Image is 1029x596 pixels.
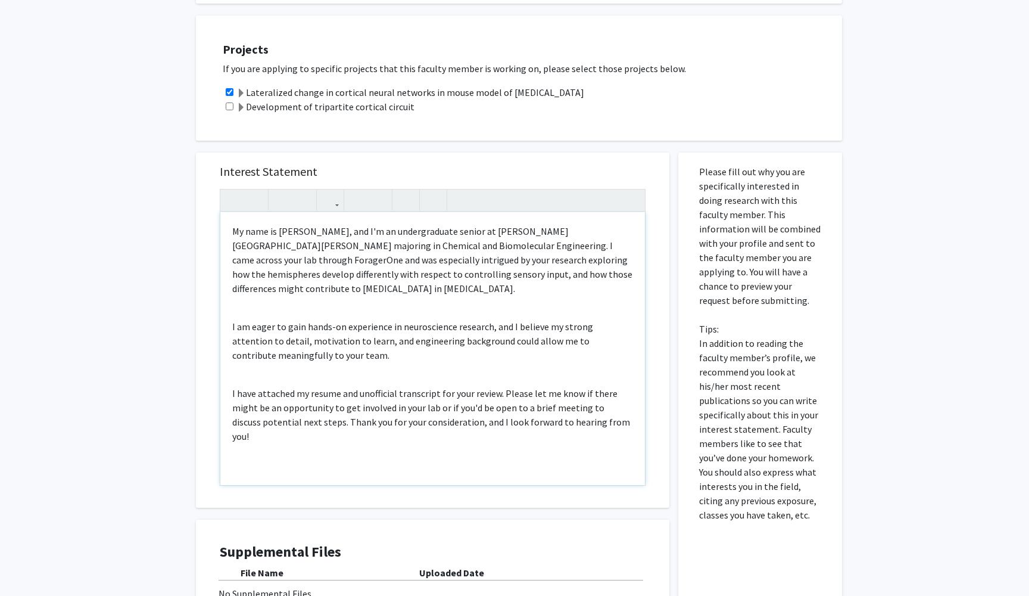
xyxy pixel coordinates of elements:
[272,190,292,210] button: Superscript
[419,567,484,579] b: Uploaded Date
[292,190,313,210] button: Subscript
[368,190,389,210] button: Ordered list
[241,567,283,579] b: File Name
[220,212,645,485] div: Note to users with screen readers: Please press Alt+0 or Option+0 to deactivate our accessibility...
[236,100,414,114] label: Development of tripartite cortical circuit
[9,542,51,587] iframe: Chat
[244,190,265,210] button: Emphasis (Ctrl + I)
[395,190,416,210] button: Remove format
[223,190,244,210] button: Strong (Ctrl + B)
[621,190,642,210] button: Fullscreen
[347,190,368,210] button: Unordered list
[236,85,584,100] label: Lateralized change in cortical neural networks in mouse model of [MEDICAL_DATA]
[232,319,633,362] p: I am eager to gain hands-on experience in neuroscience research, and I believe my strong attentio...
[220,164,646,179] h5: Interest Statement
[232,224,633,296] p: My name is [PERSON_NAME], and I'm an undergraduate senior at [PERSON_NAME][GEOGRAPHIC_DATA][PERSO...
[223,42,269,57] strong: Projects
[220,544,646,561] h4: Supplemental Files
[320,190,341,210] button: Link
[699,164,821,522] p: Please fill out why you are specifically interested in doing research with this faculty member. T...
[223,61,830,76] p: If you are applying to specific projects that this faculty member is working on, please select th...
[232,386,633,443] p: I have attached my resume and unofficial transcript for your review. Please let me know if there ...
[423,190,444,210] button: Insert horizontal rule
